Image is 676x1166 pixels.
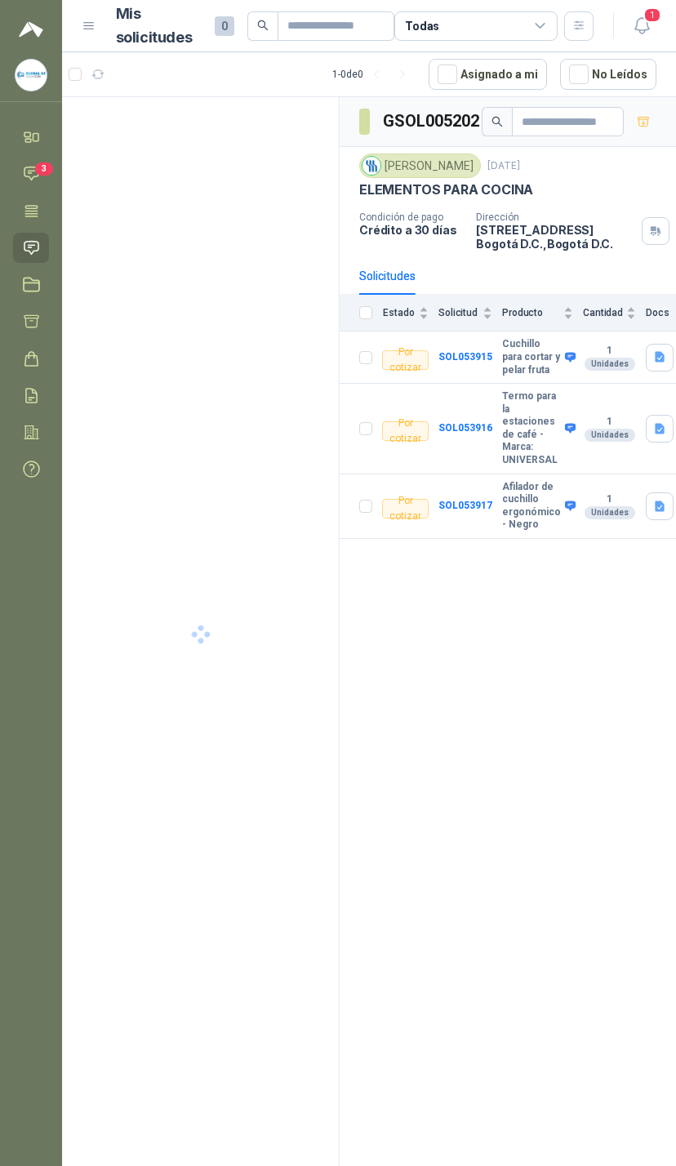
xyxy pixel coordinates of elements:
div: Solicitudes [359,267,416,285]
button: 1 [627,11,656,41]
th: Producto [502,295,583,332]
div: [PERSON_NAME] [359,154,481,178]
span: search [257,20,269,31]
div: Por cotizar [382,350,429,370]
h1: Mis solicitudes [116,2,202,50]
th: Solicitud [438,295,502,332]
div: Por cotizar [382,499,429,518]
th: Estado [382,295,438,332]
button: No Leídos [560,59,656,90]
p: [DATE] [487,158,520,174]
b: 1 [583,493,636,506]
span: 1 [643,7,661,23]
p: [STREET_ADDRESS] Bogotá D.C. , Bogotá D.C. [476,223,635,251]
span: 3 [35,162,53,176]
span: Producto [502,307,560,318]
b: Termo para la estaciones de café - Marca: UNIVERSAL [502,390,561,467]
a: SOL053916 [438,422,492,434]
th: Cantidad [583,295,646,332]
div: Unidades [585,506,635,519]
a: SOL053915 [438,351,492,363]
b: 1 [583,416,636,429]
span: Cantidad [583,307,623,318]
img: Company Logo [362,157,380,175]
b: Afilador de cuchillo ergonómico - Negro [502,481,561,532]
div: Unidades [585,429,635,442]
div: 1 - 0 de 0 [332,61,416,87]
span: 0 [215,16,234,36]
img: Logo peakr [19,20,43,39]
div: Unidades [585,358,635,371]
p: Crédito a 30 días [359,223,463,237]
span: Solicitud [438,307,479,318]
div: Por cotizar [382,421,429,441]
p: Condición de pago [359,211,463,223]
a: 3 [13,158,49,189]
a: SOL053917 [438,500,492,511]
span: Estado [382,307,416,318]
button: Asignado a mi [429,59,547,90]
b: Cuchillo para cortar y pelar fruta [502,338,561,376]
span: search [491,116,503,127]
p: ELEMENTOS PARA COCINA [359,181,533,198]
img: Company Logo [16,60,47,91]
p: Dirección [476,211,635,223]
h3: GSOL005202 [383,109,482,134]
div: Todas [405,17,439,35]
b: 1 [583,345,636,358]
